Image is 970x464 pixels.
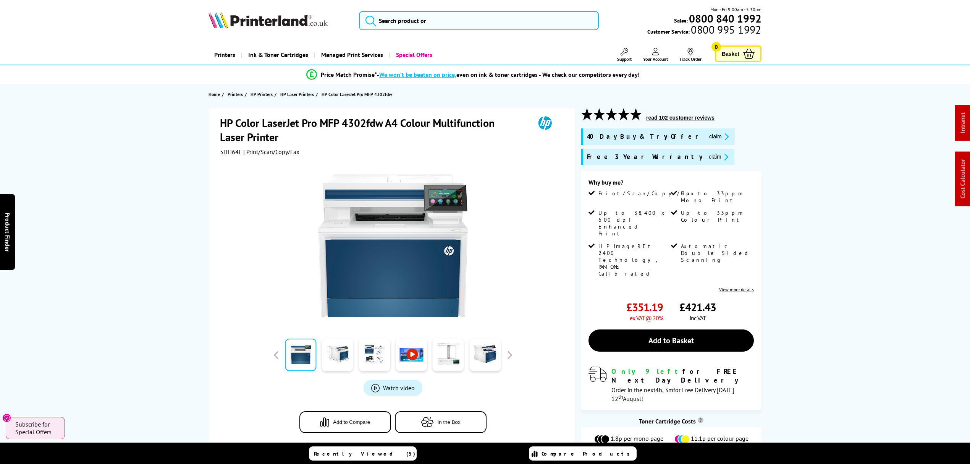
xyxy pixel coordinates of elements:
img: HP [527,116,563,130]
a: HP Printers [251,90,275,98]
span: Up to 33ppm Colour Print [681,209,752,223]
a: Your Account [643,48,668,62]
a: Product_All_Videos [364,380,422,396]
span: Subscribe for Special Offers [15,420,57,436]
a: View more details [719,287,754,292]
a: Support [617,48,632,62]
div: Toner Cartridge Costs [581,417,761,425]
span: £351.19 [626,300,663,314]
span: Watch video [383,384,415,392]
span: 0800 995 1992 [690,26,761,33]
span: Basket [722,49,739,59]
span: 4h, 3m [655,386,673,394]
span: 5HH64F [220,148,242,156]
button: Close [2,414,11,422]
a: Printerland Logo [209,11,349,30]
span: HP Printers [251,90,273,98]
span: Support [617,56,632,62]
span: Automatic Double Sided Scanning [681,243,752,263]
span: 0 [711,42,721,52]
span: In the Box [438,419,461,425]
sup: Cost per page [698,417,703,423]
button: promo-description [707,132,731,141]
span: Up to 33ppm Mono Print [681,190,752,204]
button: Add to Compare [299,411,391,433]
span: Home [209,90,220,98]
a: 0800 840 1992 [688,15,761,22]
span: | Print/Scan/Copy/Fax [243,148,299,156]
a: Intranet [959,113,967,133]
span: Your Account [643,56,668,62]
a: Track Order [679,48,702,62]
span: inc VAT [690,314,706,322]
span: Recently Viewed (5) [314,450,415,457]
h1: HP Color LaserJet Pro MFP 4302fdw A4 Colour Multifunction Laser Printer [220,116,527,144]
input: Search product or [359,11,599,30]
a: Home [209,90,222,98]
span: Order in the next for Free Delivery [DATE] 12 August! [611,386,734,402]
span: Ink & Toner Cartridges [248,45,308,65]
span: Print/Scan/Copy/Fax [598,190,697,197]
a: Managed Print Services [314,45,389,65]
div: modal_delivery [588,367,754,402]
div: Why buy me? [588,178,754,190]
a: Printers [228,90,245,98]
sup: th [618,393,623,400]
button: In the Box [395,411,487,433]
div: - even on ink & toner cartridges - We check our competitors every day! [377,71,640,78]
span: Up to 38,400 x 600 dpi Enhanced Print [598,209,669,237]
span: 40 Day Buy & Try Offer [587,132,703,141]
div: for FREE Next Day Delivery [611,367,754,385]
a: Printers [209,45,241,65]
span: We won’t be beaten on price, [379,71,456,78]
span: Free 3 Year Warranty [587,153,703,161]
a: Cost Calculator [959,159,967,199]
b: 0800 840 1992 [689,11,761,26]
span: Sales: [674,17,688,24]
a: HP Laser Printers [280,90,316,98]
span: Customer Service: [647,26,761,35]
a: Recently Viewed (5) [309,446,417,461]
a: Ink & Toner Cartridges [241,45,314,65]
span: HP ImageREt 2400 Technology, PANTONE Calibrated [598,243,669,277]
li: modal_Promise [183,68,763,81]
a: Special Offers [389,45,438,65]
a: Basket 0 [715,45,761,62]
span: Price Match Promise* [321,71,377,78]
a: Add to Basket [588,329,754,352]
button: read 102 customer reviews [644,114,717,121]
img: Printerland Logo [209,11,328,28]
span: Compare Products [542,450,634,457]
span: Mon - Fri 9:00am - 5:30pm [710,6,761,13]
a: Compare Products [529,446,637,461]
span: ex VAT @ 20% [630,314,663,322]
span: HP Color LaserJet Pro MFP 4302fdw [322,91,392,97]
span: Printers [228,90,243,98]
button: promo-description [706,153,731,161]
span: Add to Compare [333,419,370,425]
span: 11.1p per colour page [691,435,749,444]
span: Only 9 left [611,367,682,376]
img: HP Color LaserJet Pro MFP 4302fdw [318,171,468,321]
span: Product Finder [4,213,11,252]
span: 1.8p per mono page [611,435,663,444]
span: £421.43 [679,300,716,314]
span: HP Laser Printers [280,90,314,98]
